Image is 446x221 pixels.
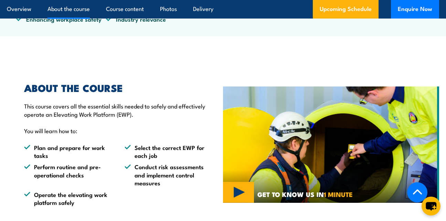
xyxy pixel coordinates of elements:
[16,15,106,23] li: Enhancing workplace safety
[125,163,213,187] li: Conduct risk assessments and implement control measures
[24,127,213,135] p: You will learn how to:
[24,190,112,207] li: Operate the elevating work platform safely
[422,197,440,216] button: chat-button
[24,83,213,92] h2: ABOUT THE COURSE
[24,143,112,160] li: Plan and prepare for work tasks
[24,163,112,187] li: Perform routine and pre-operational checks
[125,143,213,160] li: Select the correct EWP for each job
[106,15,196,23] li: Industry relevance
[257,191,353,197] span: GET TO KNOW US IN
[24,102,213,118] p: This course covers all the essential skills needed to safely and effectively operate an Elevating...
[324,189,353,199] strong: 1 MINUTE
